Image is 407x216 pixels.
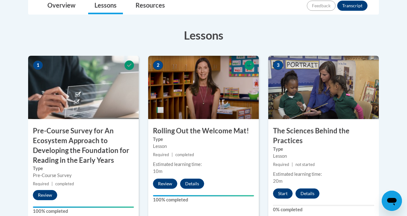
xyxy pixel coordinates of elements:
[273,188,293,199] button: Start
[153,161,254,168] div: Estimated learning time:
[273,206,374,213] label: 0% completed
[337,1,368,11] button: Transcript
[295,188,319,199] button: Details
[153,196,254,203] label: 100% completed
[148,56,259,119] img: Course Image
[273,178,282,184] span: 20m
[153,143,254,150] div: Lesson
[292,162,293,167] span: |
[175,152,194,157] span: completed
[33,165,134,172] label: Type
[273,146,374,153] label: Type
[307,1,336,11] button: Feedback
[28,126,139,165] h3: Pre-Course Survey for An Ecosystem Approach to Developing the Foundation for Reading in the Early...
[28,27,379,43] h3: Lessons
[268,56,379,119] img: Course Image
[28,56,139,119] img: Course Image
[33,208,134,215] label: 100% completed
[268,126,379,146] h3: The Sciences Behind the Practices
[273,171,374,178] div: Estimated learning time:
[33,172,134,179] div: Pre-Course Survey
[382,191,402,211] iframe: Button to launch messaging window
[33,181,49,186] span: Required
[153,152,169,157] span: Required
[52,181,53,186] span: |
[153,195,254,196] div: Your progress
[33,206,134,208] div: Your progress
[33,190,57,200] button: Review
[153,136,254,143] label: Type
[153,179,177,189] button: Review
[273,153,374,160] div: Lesson
[55,181,74,186] span: completed
[180,179,204,189] button: Details
[172,152,173,157] span: |
[273,162,289,167] span: Required
[273,60,283,70] span: 3
[153,60,163,70] span: 2
[153,168,162,174] span: 10m
[295,162,315,167] span: not started
[33,60,43,70] span: 1
[148,126,259,136] h3: Rolling Out the Welcome Mat!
